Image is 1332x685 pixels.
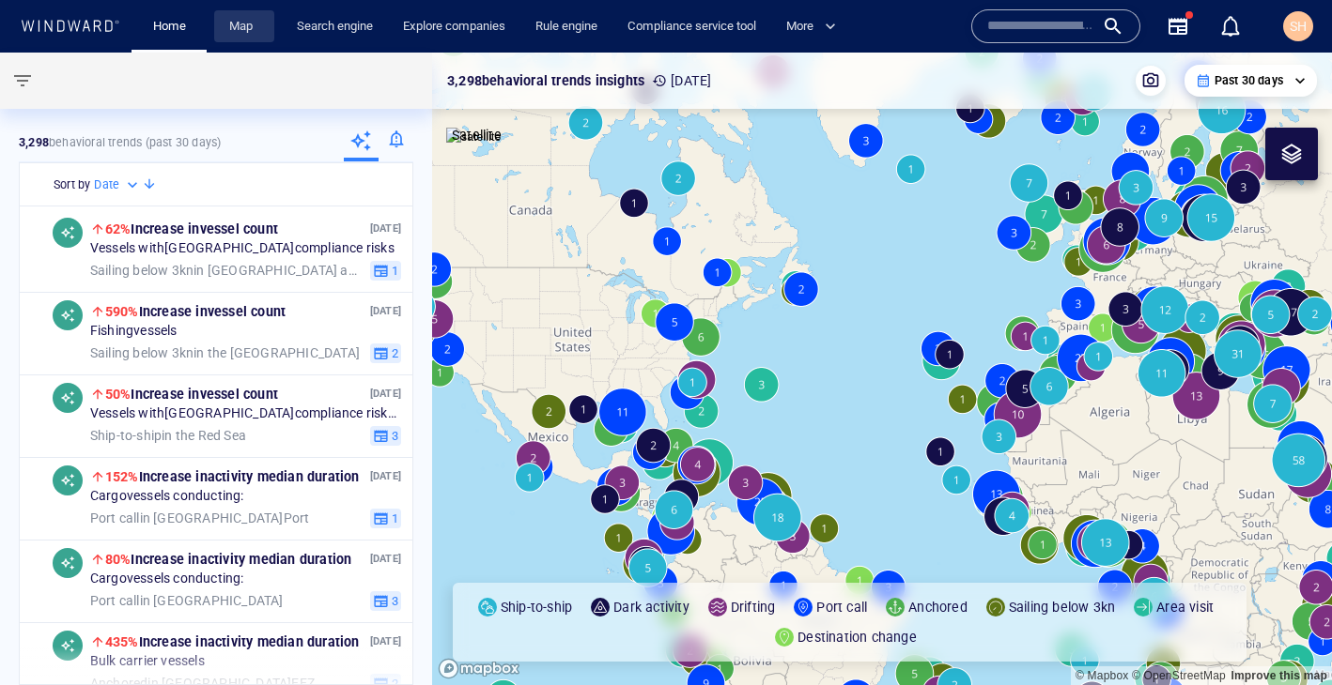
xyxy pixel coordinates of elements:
p: Dark activity [613,596,689,618]
h6: Date [94,175,119,194]
button: 1 [370,260,401,281]
button: More [779,10,852,43]
span: 3 [389,592,398,609]
span: 62% [105,221,132,236]
p: Ship-to-ship [501,596,572,618]
span: Port call [90,510,140,525]
span: Cargo vessels conducting: [90,488,244,505]
span: Cargo vessels conducting: [90,571,244,587]
button: 3 [370,425,401,446]
span: More [786,16,836,38]
span: Sailing below 3kn [90,262,194,277]
button: 1 [370,508,401,528]
p: Destination change [798,626,917,648]
p: [DATE] [370,385,401,403]
span: 2 [389,344,398,361]
p: Sailing below 3kn [1009,596,1115,618]
div: Past 30 days [1196,72,1306,89]
button: 3 [370,590,401,611]
a: Rule engine [528,10,605,43]
span: Vessels with [GEOGRAPHIC_DATA] compliance risks [90,240,395,257]
p: behavioral trends (Past 30 days) [19,134,221,151]
a: Search engine [289,10,380,43]
canvas: Map [432,53,1332,685]
p: Past 30 days [1215,72,1283,89]
button: Home [139,10,199,43]
span: Increase in activity median duration [105,469,360,484]
span: Increase in vessel count [105,221,278,236]
span: Vessels with [GEOGRAPHIC_DATA] compliance risks conducting: [90,405,401,422]
span: 3 [389,427,398,444]
span: Sailing below 3kn [90,344,194,359]
a: OpenStreetMap [1132,669,1226,682]
a: Explore companies [395,10,513,43]
span: 435% [105,634,139,649]
img: satellite [446,128,502,146]
p: Area visit [1156,596,1214,618]
span: Increase in vessel count [105,304,286,319]
a: Map [222,10,267,43]
span: in the Red Sea [90,427,246,444]
span: 1 [389,510,398,526]
span: in [GEOGRAPHIC_DATA] [90,592,284,609]
button: SH [1279,8,1317,45]
p: Satellite [452,124,502,146]
button: 2 [370,342,401,363]
a: Compliance service tool [620,10,764,43]
span: Increase in activity median duration [105,634,360,649]
div: Date [94,175,142,194]
a: Mapbox logo [438,658,520,679]
a: Mapbox [1076,669,1128,682]
h6: Sort by [54,175,90,194]
span: SH [1290,19,1307,34]
p: [DATE] [370,632,401,650]
span: 50% [105,387,132,402]
span: 590% [105,304,139,319]
a: Map feedback [1231,669,1327,682]
p: [DATE] [370,550,401,568]
span: Increase in activity median duration [105,552,352,567]
p: [DATE] [652,69,711,92]
iframe: Chat [1252,601,1318,671]
span: Port call [90,592,140,607]
a: Home [146,10,194,43]
p: Port call [816,596,867,618]
p: [DATE] [370,220,401,237]
p: Drifting [731,596,776,618]
span: in the [GEOGRAPHIC_DATA] [90,344,360,361]
strong: 3,298 [19,135,49,149]
span: in [GEOGRAPHIC_DATA] Port [90,510,310,526]
span: in [GEOGRAPHIC_DATA] and [GEOGRAPHIC_DATA] EEZ [90,262,363,279]
span: 80% [105,552,132,567]
p: [DATE] [370,467,401,485]
span: Increase in vessel count [105,387,278,402]
p: Anchored [908,596,968,618]
span: 152% [105,469,139,484]
p: 3,298 behavioral trends insights [447,69,644,92]
span: Ship-to-ship [90,427,162,442]
span: Fishing vessels [90,323,178,340]
div: Notification center [1219,15,1242,38]
button: Map [214,10,274,43]
p: [DATE] [370,302,401,320]
span: 1 [389,262,398,279]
